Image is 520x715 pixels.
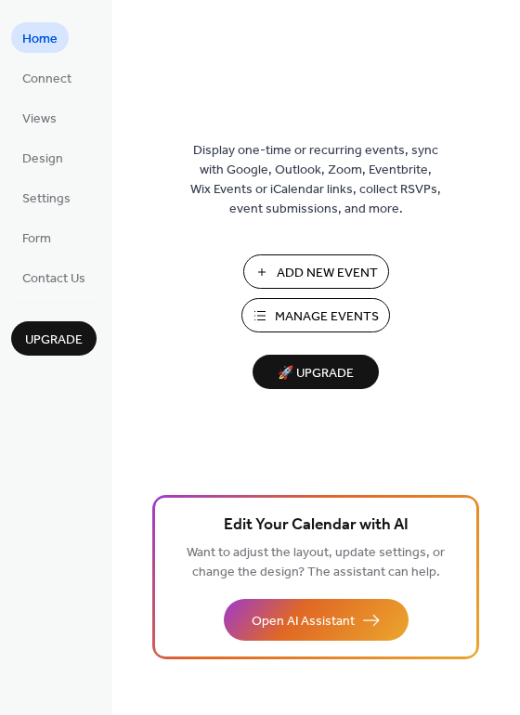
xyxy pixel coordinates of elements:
[243,254,389,289] button: Add New Event
[187,540,445,585] span: Want to adjust the layout, update settings, or change the design? The assistant can help.
[253,355,379,389] button: 🚀 Upgrade
[11,62,83,93] a: Connect
[241,298,390,332] button: Manage Events
[22,149,63,169] span: Design
[25,331,83,350] span: Upgrade
[224,599,409,641] button: Open AI Assistant
[275,307,379,327] span: Manage Events
[11,262,97,292] a: Contact Us
[11,102,68,133] a: Views
[264,361,368,386] span: 🚀 Upgrade
[22,110,57,129] span: Views
[22,189,71,209] span: Settings
[277,264,378,283] span: Add New Event
[224,513,409,539] span: Edit Your Calendar with AI
[11,142,74,173] a: Design
[11,22,69,53] a: Home
[22,229,51,249] span: Form
[11,222,62,253] a: Form
[22,269,85,289] span: Contact Us
[252,612,355,631] span: Open AI Assistant
[11,182,82,213] a: Settings
[11,321,97,356] button: Upgrade
[22,70,71,89] span: Connect
[22,30,58,49] span: Home
[190,141,441,219] span: Display one-time or recurring events, sync with Google, Outlook, Zoom, Eventbrite, Wix Events or ...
